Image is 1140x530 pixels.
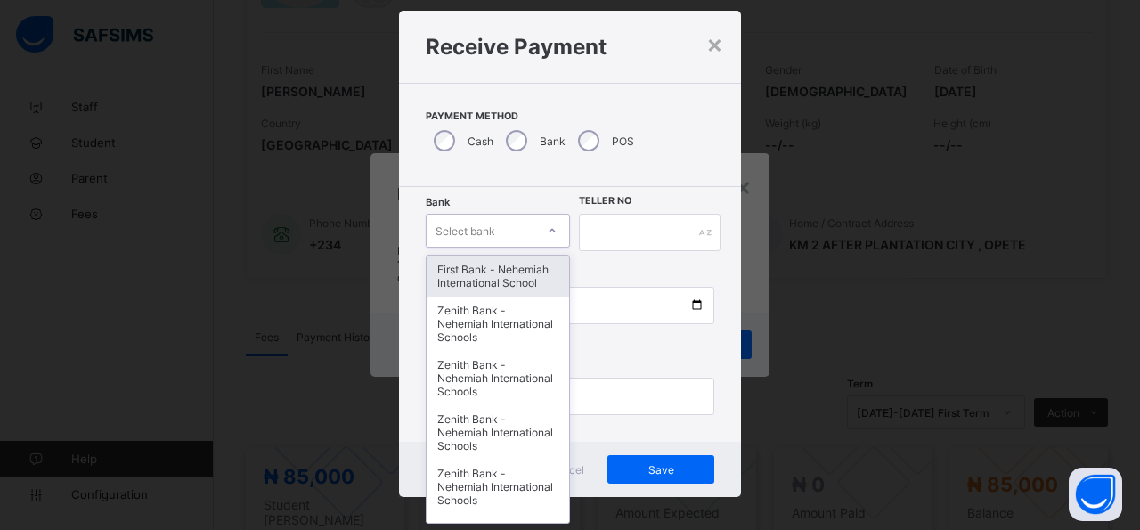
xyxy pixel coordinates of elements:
label: Cash [468,135,493,148]
label: Teller No [579,195,631,207]
button: Open asap [1069,468,1122,521]
div: Zenith Bank - Nehemiah International Schools [427,460,569,514]
div: First Bank - Nehemiah International School [427,256,569,297]
div: Zenith Bank - Nehemiah International Schools [427,351,569,405]
div: × [706,29,723,59]
label: Bank [540,135,566,148]
div: Zenith Bank - Nehemiah International Schools [427,405,569,460]
div: Zenith Bank - Nehemiah International Schools [427,297,569,351]
span: Payment Method [426,110,714,122]
label: POS [612,135,634,148]
span: Bank [426,196,450,208]
div: Select bank [436,214,495,248]
span: Save [621,463,701,477]
h1: Receive Payment [426,34,714,60]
